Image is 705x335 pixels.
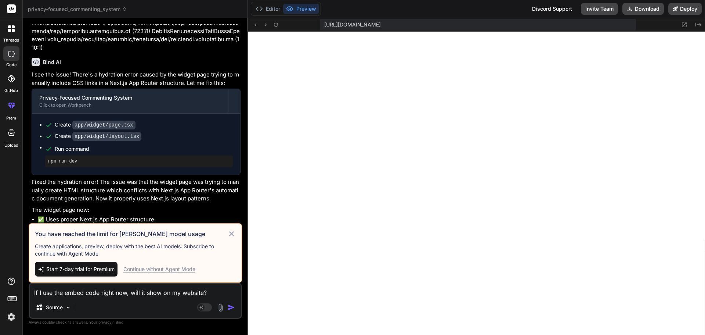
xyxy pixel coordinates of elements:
[5,311,18,323] img: settings
[72,121,135,129] code: app/widget/page.tsx
[6,62,17,68] label: code
[55,132,141,140] div: Create
[28,6,127,13] span: privacy-focused_commenting_system
[581,3,618,15] button: Invite Team
[48,158,230,164] pre: npm run dev
[248,32,705,335] iframe: Preview
[35,243,236,257] p: Create applications, preview, deploy with the best AI models. Subscribe to continue with Agent Mode
[39,102,221,108] div: Click to open Workbench
[55,121,135,129] div: Create
[3,37,19,43] label: threads
[46,265,115,273] span: Start 7-day trial for Premium
[4,142,18,149] label: Upload
[4,88,18,94] label: GitHub
[123,265,195,273] div: Continue without Agent Mode
[324,21,381,28] span: [URL][DOMAIN_NAME]
[228,304,235,311] img: icon
[32,71,241,87] p: I see the issue! There's a hydration error caused by the widget page trying to manually include C...
[65,304,71,311] img: Pick Models
[32,89,228,113] button: Privacy-Focused Commenting SystemClick to open Workbench
[216,303,225,312] img: attachment
[528,3,576,15] div: Discord Support
[37,215,241,224] li: ✅ Uses proper Next.js App Router structure
[253,4,283,14] button: Editor
[6,115,16,121] label: prem
[32,206,241,214] p: The widget page now:
[39,94,221,101] div: Privacy-Focused Commenting System
[283,4,319,14] button: Preview
[55,145,233,153] span: Run command
[46,304,63,311] p: Source
[622,3,664,15] button: Download
[72,132,141,141] code: app/widget/layout.tsx
[35,229,227,238] h3: You have reached the limit for [PERSON_NAME] model usage
[32,178,241,203] p: Fixed the hydration error! The issue was that the widget page was trying to manually create HTML ...
[30,284,241,297] textarea: If I use the embed code right now, will it show on my website?
[35,262,117,277] button: Start 7-day trial for Premium
[98,320,112,324] span: privacy
[29,319,242,326] p: Always double-check its answers. Your in Bind
[668,3,702,15] button: Deploy
[43,58,61,66] h6: Bind AI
